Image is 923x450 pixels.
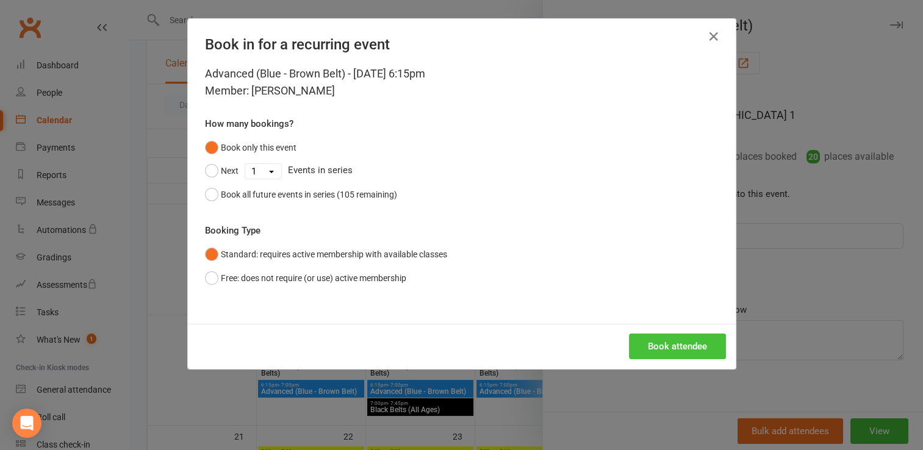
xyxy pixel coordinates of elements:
label: How many bookings? [205,116,293,131]
button: Book only this event [205,136,296,159]
button: Standard: requires active membership with available classes [205,243,447,266]
div: Book all future events in series (105 remaining) [221,188,397,201]
label: Booking Type [205,223,260,238]
div: Advanced (Blue - Brown Belt) - [DATE] 6:15pm Member: [PERSON_NAME] [205,65,719,99]
button: Book all future events in series (105 remaining) [205,183,397,206]
div: Events in series [205,159,719,182]
div: Open Intercom Messenger [12,409,41,438]
button: Close [704,27,724,46]
button: Next [205,159,239,182]
button: Book attendee [629,334,726,359]
h4: Book in for a recurring event [205,36,719,53]
button: Free: does not require (or use) active membership [205,266,406,290]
